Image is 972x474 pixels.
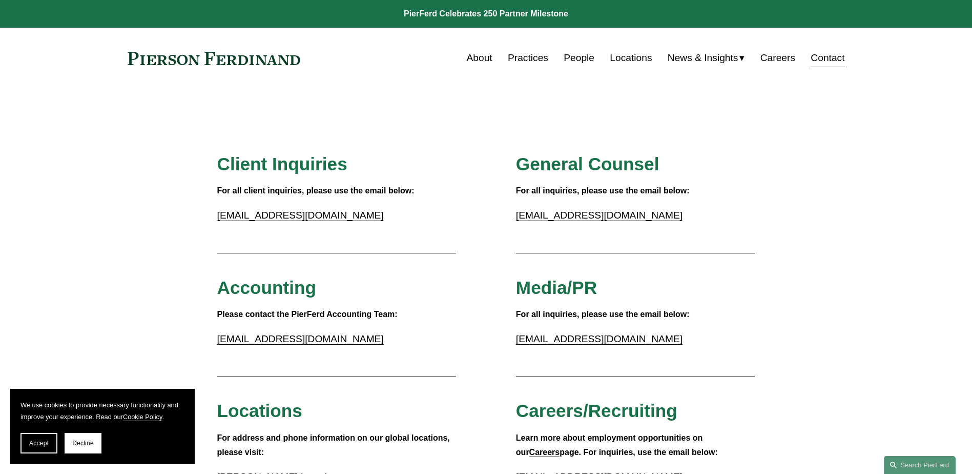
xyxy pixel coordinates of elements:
span: News & Insights [668,49,738,67]
span: Careers/Recruiting [516,401,677,421]
span: Decline [72,440,94,447]
a: Careers [529,448,560,457]
span: Locations [217,401,302,421]
button: Accept [20,433,57,453]
button: Decline [65,433,101,453]
span: Client Inquiries [217,154,347,174]
span: Accounting [217,278,317,298]
span: Media/PR [516,278,597,298]
a: Practices [508,48,548,68]
strong: page. For inquiries, use the email below: [560,448,718,457]
strong: For all inquiries, please use the email below: [516,186,690,195]
a: Contact [811,48,844,68]
a: About [467,48,492,68]
strong: Learn more about employment opportunities on our [516,433,705,457]
strong: For all inquiries, please use the email below: [516,310,690,319]
a: Cookie Policy [123,413,162,421]
section: Cookie banner [10,389,195,464]
a: folder dropdown [668,48,745,68]
a: [EMAIL_ADDRESS][DOMAIN_NAME] [516,210,683,221]
a: [EMAIL_ADDRESS][DOMAIN_NAME] [217,210,384,221]
strong: For address and phone information on our global locations, please visit: [217,433,452,457]
strong: Please contact the PierFerd Accounting Team: [217,310,398,319]
a: Locations [610,48,652,68]
a: [EMAIL_ADDRESS][DOMAIN_NAME] [217,333,384,344]
a: [EMAIL_ADDRESS][DOMAIN_NAME] [516,333,683,344]
a: Search this site [884,456,956,474]
a: Careers [760,48,795,68]
a: People [564,48,594,68]
strong: For all client inquiries, please use the email below: [217,186,415,195]
span: General Counsel [516,154,659,174]
span: Accept [29,440,49,447]
p: We use cookies to provide necessary functionality and improve your experience. Read our . [20,399,184,423]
